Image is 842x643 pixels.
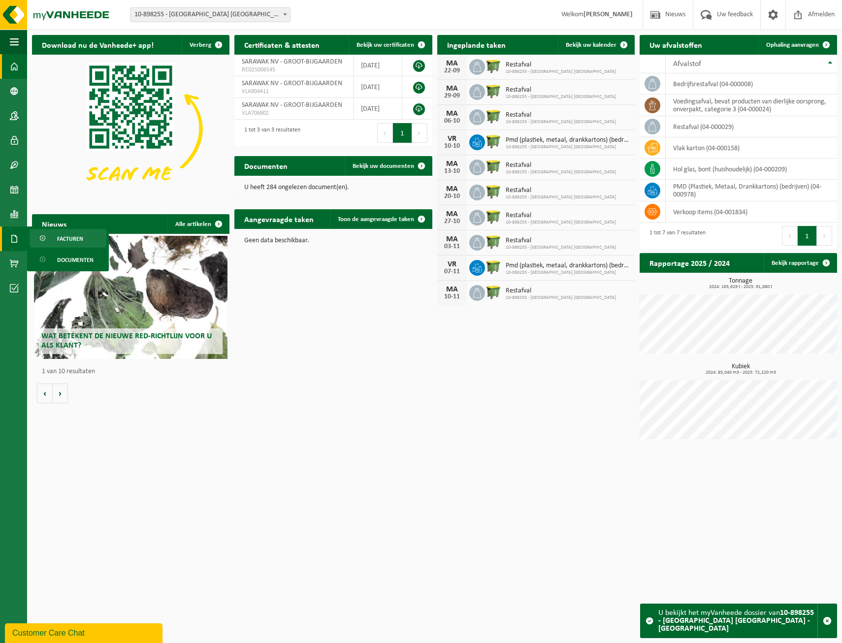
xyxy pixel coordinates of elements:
div: MA [442,185,462,193]
span: RED25006545 [242,66,346,74]
a: Bekijk uw certificaten [349,35,431,55]
div: MA [442,160,462,168]
span: 10-898255 - [GEOGRAPHIC_DATA] [GEOGRAPHIC_DATA] [506,295,616,301]
p: U heeft 284 ongelezen document(en). [244,184,422,191]
a: Wat betekent de nieuwe RED-richtlijn voor u als klant? [34,236,227,359]
p: 1 van 10 resultaten [42,368,225,375]
img: WB-1100-HPE-GN-51 [485,108,502,125]
button: Next [412,123,427,143]
span: 10-898255 - [GEOGRAPHIC_DATA] [GEOGRAPHIC_DATA] [506,169,616,175]
h3: Tonnage [645,278,837,289]
div: 10-10 [442,143,462,150]
span: 2024: 165,629 t - 2025: 91,880 t [645,285,837,289]
p: Geen data beschikbaar. [244,237,422,244]
span: Restafval [506,86,616,94]
div: 20-10 [442,193,462,200]
span: Toon de aangevraagde taken [338,216,414,223]
span: Restafval [506,111,616,119]
span: 10-898255 - [GEOGRAPHIC_DATA] [GEOGRAPHIC_DATA] [506,245,616,251]
div: MA [442,110,462,118]
h2: Download nu de Vanheede+ app! [32,35,163,54]
a: Alle artikelen [167,214,228,234]
img: WB-1100-HPE-GN-51 [485,208,502,225]
span: Afvalstof [673,60,701,68]
span: Pmd (plastiek, metaal, drankkartons) (bedrijven) [506,136,630,144]
td: [DATE] [354,98,402,120]
a: Bekijk rapportage [764,253,836,273]
a: Ophaling aanvragen [758,35,836,55]
h2: Ingeplande taken [437,35,516,54]
div: 07-11 [442,268,462,275]
h2: Nieuws [32,214,76,233]
a: Documenten [30,250,106,269]
span: Bekijk uw kalender [566,42,616,48]
a: Facturen [30,229,106,248]
button: Volgende [53,384,68,403]
td: vlak karton (04-000158) [666,137,837,159]
td: restafval (04-000029) [666,116,837,137]
span: 10-898255 - [GEOGRAPHIC_DATA] [GEOGRAPHIC_DATA] [506,194,616,200]
img: WB-1100-HPE-GN-51 [485,133,502,150]
span: SARAWAK NV - GROOT-BIJGAARDEN [242,101,342,109]
span: 10-898255 - [GEOGRAPHIC_DATA] [GEOGRAPHIC_DATA] [506,220,616,225]
span: SARAWAK NV - GROOT-BIJGAARDEN [242,80,342,87]
h2: Uw afvalstoffen [640,35,712,54]
a: Bekijk uw documenten [345,156,431,176]
h2: Rapportage 2025 / 2024 [640,253,740,272]
span: Restafval [506,287,616,295]
div: MA [442,210,462,218]
div: 10-11 [442,293,462,300]
h2: Certificaten & attesten [234,35,329,54]
span: Restafval [506,161,616,169]
span: 10-898255 - [GEOGRAPHIC_DATA] [GEOGRAPHIC_DATA] [506,119,616,125]
img: WB-1100-HPE-GN-51 [485,258,502,275]
iframe: chat widget [5,621,164,643]
span: Wat betekent de nieuwe RED-richtlijn voor u als klant? [41,332,212,350]
div: 13-10 [442,168,462,175]
button: Vorige [37,384,53,403]
img: WB-1100-HPE-GN-51 [485,58,502,74]
strong: 10-898255 - [GEOGRAPHIC_DATA] [GEOGRAPHIC_DATA] - [GEOGRAPHIC_DATA] [658,609,814,633]
button: 1 [393,123,412,143]
td: bedrijfsrestafval (04-000008) [666,73,837,95]
img: WB-1100-HPE-GN-51 [485,158,502,175]
span: Ophaling aanvragen [766,42,819,48]
img: WB-1100-HPE-GN-51 [485,183,502,200]
a: Toon de aangevraagde taken [330,209,431,229]
div: VR [442,135,462,143]
div: VR [442,260,462,268]
div: 06-10 [442,118,462,125]
span: 2024: 85,040 m3 - 2025: 72,220 m3 [645,370,837,375]
div: 1 tot 7 van 7 resultaten [645,225,706,247]
td: verkoop items (04-001834) [666,201,837,223]
img: WB-1100-HPE-GN-51 [485,284,502,300]
button: 1 [798,226,817,246]
td: [DATE] [354,76,402,98]
span: 10-898255 - SARAWAK NV - GROOT-BIJGAARDEN [130,7,291,22]
td: voedingsafval, bevat producten van dierlijke oorsprong, onverpakt, categorie 3 (04-000024) [666,95,837,116]
span: Pmd (plastiek, metaal, drankkartons) (bedrijven) [506,262,630,270]
span: Restafval [506,61,616,69]
span: 10-898255 - SARAWAK NV - GROOT-BIJGAARDEN [130,8,290,22]
img: Download de VHEPlus App [32,55,229,203]
h2: Documenten [234,156,297,175]
div: MA [442,85,462,93]
span: Bekijk uw certificaten [356,42,414,48]
div: MA [442,60,462,67]
img: WB-1100-HPE-GN-51 [485,83,502,99]
span: 10-898255 - [GEOGRAPHIC_DATA] [GEOGRAPHIC_DATA] [506,144,630,150]
button: Next [817,226,832,246]
span: 10-898255 - [GEOGRAPHIC_DATA] [GEOGRAPHIC_DATA] [506,270,630,276]
h2: Aangevraagde taken [234,209,324,228]
td: [DATE] [354,55,402,76]
span: SARAWAK NV - GROOT-BIJGAARDEN [242,58,342,65]
div: 22-09 [442,67,462,74]
button: Previous [377,123,393,143]
div: MA [442,286,462,293]
div: MA [442,235,462,243]
span: Verberg [190,42,211,48]
h3: Kubiek [645,363,837,375]
div: 03-11 [442,243,462,250]
img: WB-1100-HPE-GN-51 [485,233,502,250]
div: U bekijkt het myVanheede dossier van [658,604,817,638]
